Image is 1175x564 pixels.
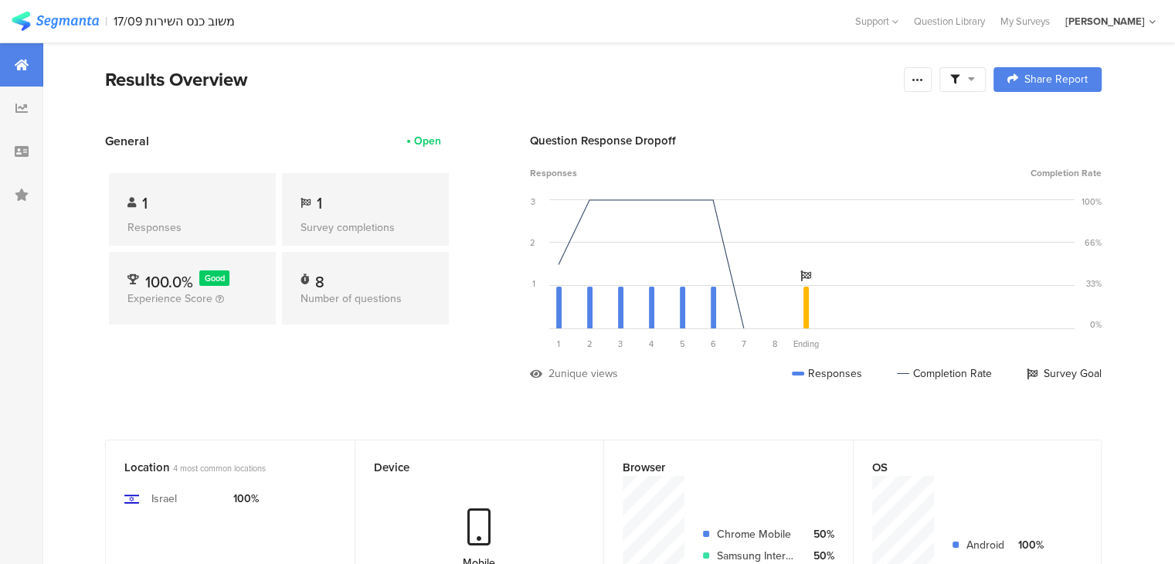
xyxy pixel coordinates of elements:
div: 0% [1090,318,1102,331]
span: 4 [649,338,654,350]
div: Location [124,459,311,476]
div: Chrome Mobile [717,526,795,542]
div: Responses [127,219,257,236]
div: [PERSON_NAME] [1065,14,1145,29]
span: General [105,132,149,150]
span: 1 [142,192,148,215]
a: Question Library [906,14,993,29]
span: 1 [557,338,560,350]
i: Survey Goal [800,270,811,281]
a: My Surveys [993,14,1058,29]
div: Question Response Dropoff [530,132,1102,149]
div: 50% [807,526,834,542]
div: Israel [151,491,177,507]
div: 2 [548,365,555,382]
div: Open [414,133,441,149]
img: segmanta logo [12,12,99,31]
div: 3 [531,195,535,208]
div: Samsung Internet [717,548,795,564]
div: Survey Goal [1027,365,1102,382]
div: 100% [1017,537,1044,553]
span: Share Report [1024,74,1088,85]
div: 33% [1086,277,1102,290]
div: unique views [555,365,618,382]
div: Android [966,537,1004,553]
div: Ending [790,338,821,350]
span: Experience Score [127,290,212,307]
div: 1 [532,277,535,290]
div: 100% [233,491,259,507]
div: Support [855,9,898,33]
div: 8 [315,270,324,286]
span: Completion Rate [1031,166,1102,180]
div: Completion Rate [897,365,992,382]
div: Device [374,459,560,476]
span: 2 [587,338,593,350]
div: OS [872,459,1058,476]
span: 7 [742,338,746,350]
div: 2 [530,236,535,249]
div: 50% [807,548,834,564]
div: Responses [792,365,862,382]
span: Good [205,272,225,284]
div: 100% [1082,195,1102,208]
div: Survey completions [301,219,430,236]
span: 3 [618,338,623,350]
div: 66% [1085,236,1102,249]
div: משוב כנס השירות 17/09 [114,14,235,29]
span: Responses [530,166,577,180]
span: 4 most common locations [173,462,266,474]
span: Number of questions [301,290,402,307]
span: 5 [680,338,685,350]
span: 6 [711,338,716,350]
span: 1 [317,192,322,215]
span: 8 [773,338,777,350]
span: 100.0% [145,270,193,294]
div: Browser [623,459,809,476]
div: | [105,12,107,30]
div: Results Overview [105,66,896,93]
